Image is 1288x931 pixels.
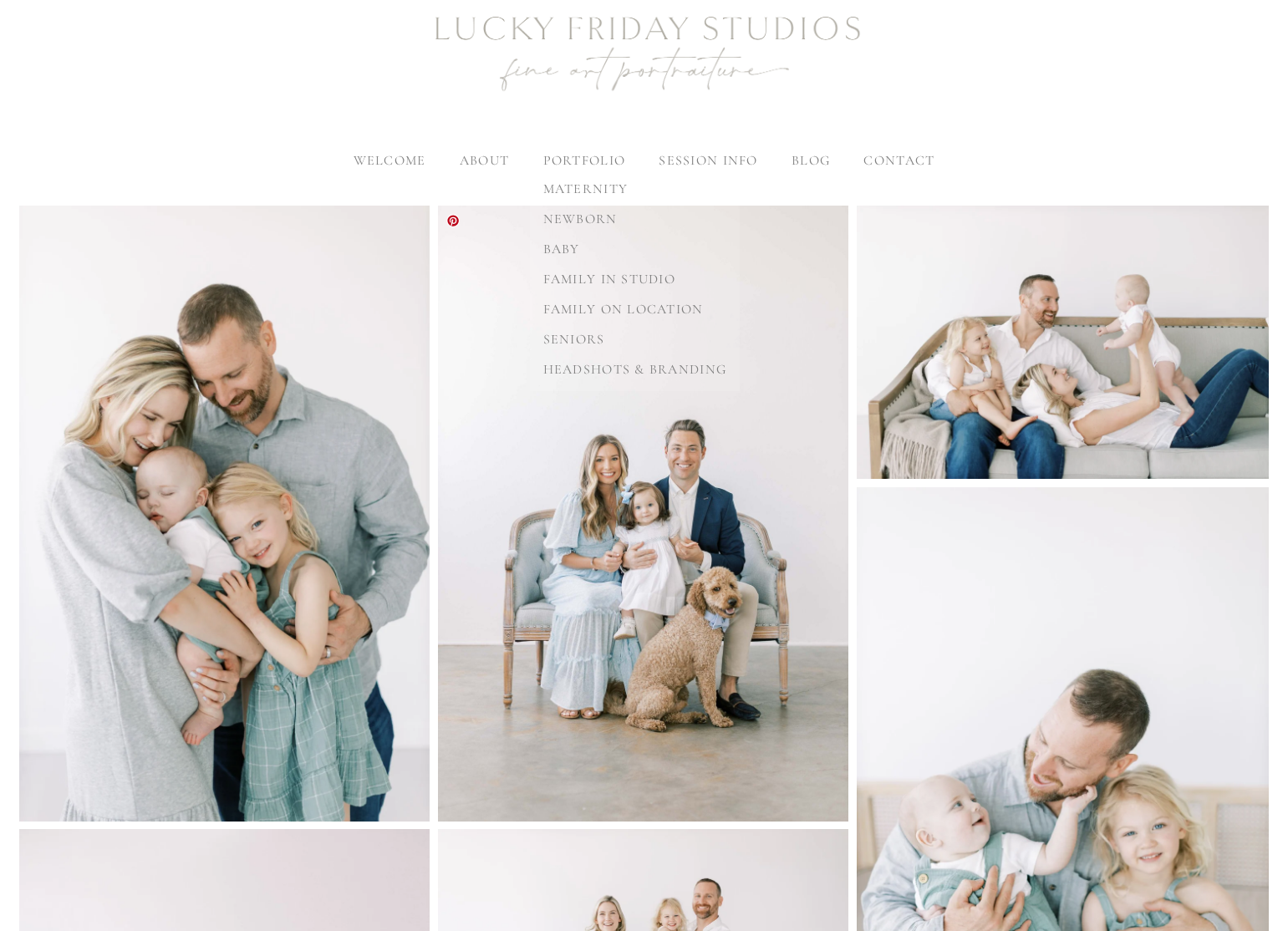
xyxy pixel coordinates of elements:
a: welcome [354,152,426,169]
a: contact [863,152,934,169]
img: family-portrait-with-baby-and-dog.jpg [438,206,848,822]
img: 230728_Todd_043.jpg [857,206,1269,479]
label: portfolio [543,152,626,169]
span: baby [543,241,580,257]
label: session info [659,152,757,169]
span: seniors [543,331,605,348]
a: baby [530,234,741,264]
a: maternity [530,174,741,204]
a: headshots & branding [530,354,741,384]
span: maternity [543,181,629,197]
label: about [460,152,509,169]
span: family on location [543,301,704,318]
span: newborn [543,211,618,227]
span: family in studio [543,271,675,287]
a: blog [792,152,830,169]
span: headshots & branding [543,361,727,378]
a: newborn [530,204,741,234]
img: 230728_Todd_071.jpg [19,206,430,822]
a: family on location [530,294,741,324]
a: Pin it! [446,214,460,227]
a: seniors [530,324,741,354]
a: family in studio [530,264,741,294]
